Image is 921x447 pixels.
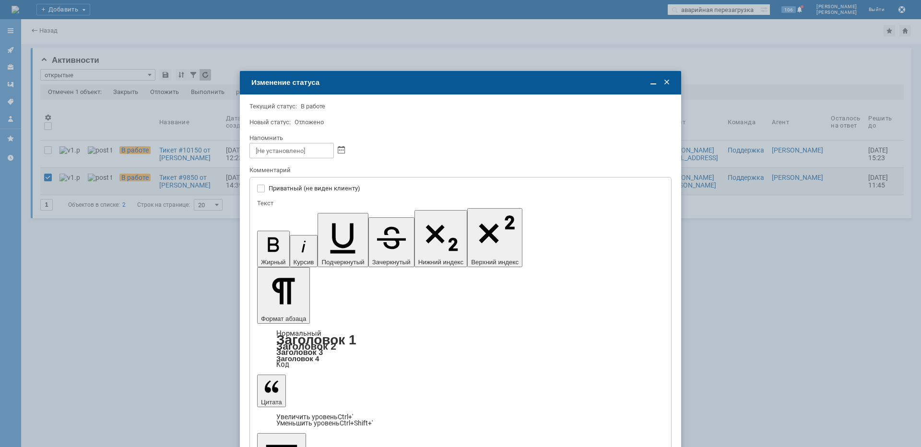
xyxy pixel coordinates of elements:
[368,217,414,267] button: Зачеркнутый
[318,213,368,267] button: Подчеркнутый
[471,259,519,266] span: Верхний индекс
[261,399,282,406] span: Цитата
[321,259,364,266] span: Подчеркнутый
[249,118,291,126] label: Новый статус:
[418,259,464,266] span: Нижний индекс
[294,259,314,266] span: Курсив
[467,208,522,267] button: Верхний индекс
[295,118,324,126] span: Отложено
[276,329,321,338] a: Нормальный
[276,332,356,347] a: Заголовок 1
[257,267,310,324] button: Формат абзаца
[276,360,289,369] a: Код
[257,330,664,368] div: Формат абзаца
[257,414,664,426] div: Цитата
[249,143,334,158] input: [Не установлено]
[662,78,672,87] span: Закрыть
[414,210,468,267] button: Нижний индекс
[276,348,323,356] a: Заголовок 3
[340,419,373,427] span: Ctrl+Shift+'
[301,103,325,110] span: В работе
[276,419,373,427] a: Decrease
[249,103,297,110] label: Текущий статус:
[649,78,658,87] span: Свернуть (Ctrl + M)
[338,413,353,421] span: Ctrl+'
[249,135,670,141] div: Напомнить
[276,413,353,421] a: Increase
[269,185,662,192] label: Приватный (не виден клиенту)
[372,259,411,266] span: Зачеркнутый
[249,166,670,175] div: Комментарий
[290,235,318,267] button: Курсив
[257,375,286,407] button: Цитата
[276,341,336,352] a: Заголовок 2
[276,354,319,363] a: Заголовок 4
[261,315,306,322] span: Формат абзаца
[251,78,672,87] div: Изменение статуса
[257,200,662,206] div: Текст
[257,231,290,267] button: Жирный
[261,259,286,266] span: Жирный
